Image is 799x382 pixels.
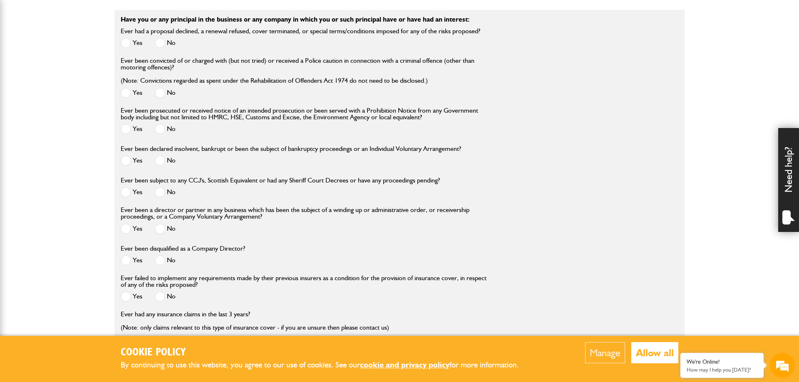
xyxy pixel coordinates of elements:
label: Ever had any insurance claims in the last 3 years? (Note: only claims relevant to this type of in... [121,311,389,331]
label: No [155,124,176,134]
label: No [155,38,176,48]
label: No [155,335,176,345]
input: Enter your phone number [11,126,152,144]
img: d_20077148190_company_1631870298795_20077148190 [14,46,35,58]
button: Manage [585,342,625,363]
div: We're Online! [687,358,757,365]
label: Ever been a director or partner in any business which has been the subject of a winding up or adm... [121,207,488,220]
label: No [155,255,176,266]
label: Yes [121,187,142,197]
label: Ever been disqualified as a Company Director? [121,245,245,252]
label: No [155,291,176,302]
label: Ever been declared insolvent, bankrupt or been the subject of bankruptcy proceedings or an Indivi... [121,145,461,152]
label: Ever been subject to any CCJ's, Scottish Equivalent or had any Sheriff Court Decrees or have any ... [121,177,440,184]
label: Yes [121,291,142,302]
em: Start Chat [113,256,151,267]
label: Yes [121,124,142,134]
label: Yes [121,224,142,234]
label: No [155,88,176,98]
div: Minimize live chat window [136,4,156,24]
p: How may I help you today? [687,367,757,373]
textarea: Type your message and hit 'Enter' [11,150,152,249]
label: Yes [121,255,142,266]
label: Ever failed to implement any requirements made by their previous insurers as a condition for the ... [121,275,488,288]
label: No [155,187,176,197]
button: Allow all [631,342,678,363]
label: No [155,224,176,234]
p: By continuing to use this website, you agree to our use of cookies. See our for more information. [121,359,533,372]
input: Enter your last name [11,77,152,95]
div: Chat with us now [43,47,140,57]
label: Ever been prosecuted or received notice of an intended prosecution or been served with a Prohibit... [121,107,488,121]
a: cookie and privacy policy [360,360,449,370]
label: Yes [121,335,142,345]
h2: Cookie Policy [121,346,533,359]
label: Yes [121,38,142,48]
input: Enter your email address [11,101,152,120]
label: Ever been convicted of or charged with (but not tried) or received a Police caution in connection... [121,57,488,84]
div: Need help? [778,128,799,232]
p: Have you or any principal in the business or any company in which you or such principal have or h... [121,16,678,23]
label: Ever had a proposal declined, a renewal refused, cover terminated, or special terms/conditions im... [121,28,480,35]
label: Yes [121,88,142,98]
label: No [155,155,176,166]
label: Yes [121,155,142,166]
